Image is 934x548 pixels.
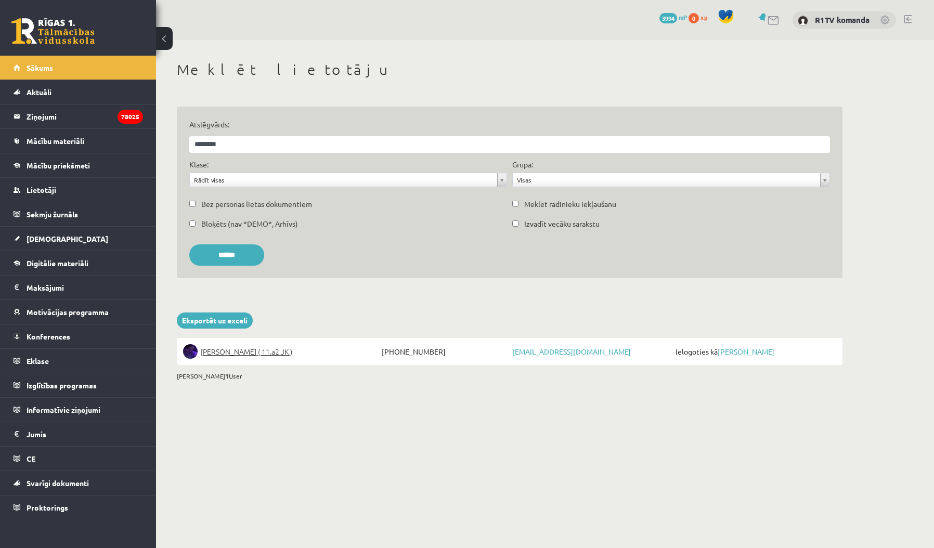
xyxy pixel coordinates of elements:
a: Svarīgi dokumenti [14,471,143,495]
span: Svarīgi dokumenti [27,478,89,488]
a: 0 xp [689,13,712,21]
a: [PERSON_NAME] ( 11.a2 JK ) [183,344,379,359]
span: CE [27,454,35,463]
span: Sākums [27,63,53,72]
span: Izglītības programas [27,381,97,390]
span: Lietotāji [27,185,56,194]
span: [PERSON_NAME] ( 11.a2 JK ) [201,344,292,359]
a: Informatīvie ziņojumi [14,398,143,422]
span: Digitālie materiāli [27,258,88,268]
span: xp [700,13,707,21]
a: Sākums [14,56,143,80]
label: Izvadīt vecāku sarakstu [524,218,600,229]
span: Jumis [27,429,46,439]
a: CE [14,447,143,471]
span: Ielogoties kā [673,344,836,359]
h1: Meklēt lietotāju [177,61,842,79]
a: Eksportēt uz exceli [177,312,253,329]
span: Konferences [27,332,70,341]
span: [DEMOGRAPHIC_DATA] [27,234,108,243]
a: Izglītības programas [14,373,143,397]
a: Visas [513,173,829,187]
a: [PERSON_NAME] [718,347,774,356]
a: Motivācijas programma [14,300,143,324]
a: 3994 mP [659,13,687,21]
a: Digitālie materiāli [14,251,143,275]
a: Mācību priekšmeti [14,153,143,177]
div: [PERSON_NAME] User [177,371,842,381]
span: mP [679,13,687,21]
span: Motivācijas programma [27,307,109,317]
span: Mācību materiāli [27,136,84,146]
label: Meklēt radinieku iekļaušanu [524,199,616,210]
span: Proktorings [27,503,68,512]
a: Lietotāji [14,178,143,202]
a: Rādīt visas [190,173,507,187]
i: 78025 [118,110,143,124]
span: Eklase [27,356,49,366]
img: R1TV komanda [798,16,808,26]
a: Konferences [14,324,143,348]
label: Atslēgvārds: [189,119,830,130]
a: Ziņojumi78025 [14,105,143,128]
span: 0 [689,13,699,23]
label: Grupa: [512,159,533,170]
b: 1 [225,372,229,380]
a: Maksājumi [14,276,143,299]
span: Mācību priekšmeti [27,161,90,170]
label: Klase: [189,159,209,170]
a: Jumis [14,422,143,446]
a: Mācību materiāli [14,129,143,153]
legend: Ziņojumi [27,105,143,128]
a: Rīgas 1. Tālmācības vidusskola [11,18,95,44]
a: Sekmju žurnāls [14,202,143,226]
img: Beatrise Puķīte [183,344,198,359]
span: Aktuāli [27,87,51,97]
span: [PHONE_NUMBER] [379,344,510,359]
label: Bloķēts (nav *DEMO*, Arhīvs) [201,218,298,229]
legend: Maksājumi [27,276,143,299]
span: Visas [517,173,816,187]
a: [DEMOGRAPHIC_DATA] [14,227,143,251]
span: Sekmju žurnāls [27,210,78,219]
span: Rādīt visas [194,173,493,187]
span: Informatīvie ziņojumi [27,405,100,414]
a: R1TV komanda [815,15,870,25]
a: [EMAIL_ADDRESS][DOMAIN_NAME] [512,347,631,356]
label: Bez personas lietas dokumentiem [201,199,312,210]
a: Eklase [14,349,143,373]
a: Aktuāli [14,80,143,104]
a: Proktorings [14,495,143,519]
span: 3994 [659,13,677,23]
